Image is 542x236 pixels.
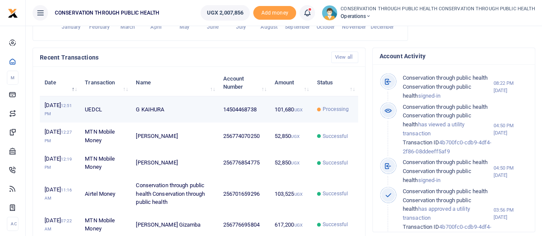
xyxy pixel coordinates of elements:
td: 101,680 [270,96,312,123]
p: has viewed a utility transaction 4b700fc0-cdb9-4df4-2f86-08ddeeff5af9 [403,103,494,156]
td: 52,850 [270,149,312,176]
tspan: December [371,24,394,30]
li: Toup your wallet [253,6,296,20]
th: Date: activate to sort column descending [40,69,80,96]
td: 14504468738 [218,96,270,123]
a: Add money [253,9,296,15]
tspan: November [342,24,366,30]
li: Wallet ballance [197,5,253,21]
th: Transaction: activate to sort column ascending [80,69,131,96]
span: Conservation through public health Conservation through public health [403,159,488,183]
small: UGX [294,223,302,227]
small: 04:50 PM [DATE] [493,164,528,179]
span: Add money [253,6,296,20]
tspan: January [62,24,81,30]
th: Account Number: activate to sort column ascending [218,69,270,96]
th: Status: activate to sort column ascending [312,69,358,96]
li: Ac [7,217,18,231]
td: 103,525 [270,176,312,212]
small: UGX [294,108,302,112]
td: 256701659296 [218,176,270,212]
small: UGX [291,161,299,165]
td: UEDCL [80,96,131,123]
td: Airtel Money [80,176,131,212]
tspan: June [207,24,219,30]
small: CONSERVATION THROUGH PUBLIC HEALTH CONSERVATION THROUGH PUBLIC HEALTH [341,6,535,13]
td: MTN Mobile Money [80,149,131,176]
a: View all [331,51,358,63]
tspan: April [150,24,162,30]
span: Successful [323,159,348,167]
h4: Recent Transactions [40,53,324,62]
span: Successful [323,190,348,197]
small: 12:27 PM [45,130,72,143]
tspan: September [285,24,310,30]
td: 52,850 [270,123,312,149]
span: Successful [323,221,348,228]
td: [DATE] [40,176,80,212]
small: UGX [291,134,299,139]
tspan: February [89,24,110,30]
img: profile-user [322,5,337,21]
p: signed-in [403,74,494,100]
th: Amount: activate to sort column ascending [270,69,312,96]
tspan: March [120,24,135,30]
td: 256774070250 [218,123,270,149]
span: Operations [341,12,535,20]
td: [DATE] [40,123,80,149]
img: logo-small [8,8,18,18]
span: Processing [323,105,349,113]
td: [DATE] [40,149,80,176]
td: G KAIHURA [131,96,218,123]
td: Conservation through public health Conservation through public health [131,176,218,212]
span: Conservation through public health Conservation through public health [403,104,488,128]
th: Name: activate to sort column ascending [131,69,218,96]
span: Transaction ID [403,139,439,146]
span: CONSERVATION THROUGH PUBLIC HEALTH [51,9,163,17]
tspan: October [317,24,335,30]
a: UGX 2,007,856 [201,5,250,21]
a: profile-user CONSERVATION THROUGH PUBLIC HEALTH CONSERVATION THROUGH PUBLIC HEALTH Operations [322,5,535,21]
td: [PERSON_NAME] [131,123,218,149]
span: Conservation through public health Conservation through public health [403,75,488,99]
td: MTN Mobile Money [80,123,131,149]
td: [DATE] [40,96,80,123]
a: logo-small logo-large logo-large [8,9,18,16]
small: 03:56 PM [DATE] [493,206,528,221]
p: signed-in [403,158,494,185]
td: 256776854775 [218,149,270,176]
small: UGX [294,192,302,197]
span: Transaction ID [403,224,439,230]
span: UGX 2,007,856 [207,9,243,17]
tspan: August [261,24,278,30]
span: Conservation through public health Conservation through public health [403,188,488,212]
tspan: July [236,24,246,30]
td: [PERSON_NAME] [131,149,218,176]
h4: Account Activity [380,51,528,61]
small: 08:22 PM [DATE] [493,80,528,94]
li: M [7,71,18,85]
tspan: May [179,24,189,30]
span: Successful [323,132,348,140]
small: 04:50 PM [DATE] [493,122,528,137]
